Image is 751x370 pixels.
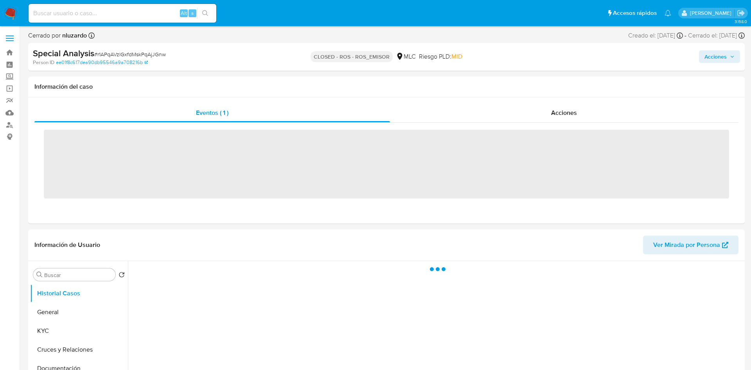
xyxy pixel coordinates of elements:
[419,52,462,61] span: Riesgo PLD:
[61,31,87,40] b: nluzardo
[704,50,727,63] span: Acciones
[30,340,128,359] button: Cruces y Relaciones
[119,272,125,280] button: Volver al orden por defecto
[737,9,745,17] a: Salir
[685,31,686,40] span: -
[653,236,720,254] span: Ver Mirada por Persona
[613,9,657,17] span: Accesos rápidos
[36,272,43,278] button: Buscar
[34,241,100,249] h1: Información de Usuario
[451,52,462,61] span: MID
[44,272,112,279] input: Buscar
[44,130,729,198] span: ‌
[688,31,745,40] div: Cerrado el: [DATE]
[181,9,187,17] span: Alt
[191,9,194,17] span: s
[551,108,577,117] span: Acciones
[30,303,128,322] button: General
[396,52,416,61] div: MLC
[197,8,213,19] button: search-icon
[665,10,671,16] a: Notificaciones
[29,8,216,18] input: Buscar usuario o caso...
[196,108,228,117] span: Eventos ( 1 )
[311,51,393,62] p: CLOSED - ROS - ROS_EMISOR
[34,83,738,91] h1: Información del caso
[33,59,54,66] b: Person ID
[643,236,738,254] button: Ver Mirada por Persona
[699,50,740,63] button: Acciones
[33,47,94,59] b: Special Analysis
[690,9,734,17] p: nicolas.luzardo@mercadolibre.com
[94,50,166,58] span: # r1APqAVzlGxfdMskPqAjJGnw
[628,31,683,40] div: Creado el: [DATE]
[56,59,148,66] a: ee01f8c617dea90db95546a9a708216b
[30,322,128,340] button: KYC
[28,31,87,40] span: Cerrado por
[30,284,128,303] button: Historial Casos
